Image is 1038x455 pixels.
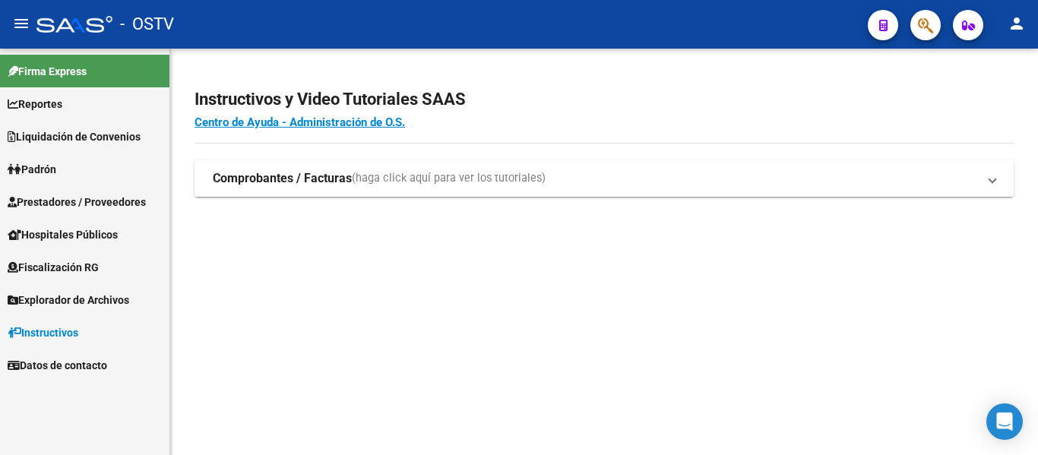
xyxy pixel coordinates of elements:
[8,324,78,341] span: Instructivos
[352,170,546,187] span: (haga click aquí para ver los tutoriales)
[8,128,141,145] span: Liquidación de Convenios
[8,194,146,210] span: Prestadores / Proveedores
[195,115,405,129] a: Centro de Ayuda - Administración de O.S.
[8,96,62,112] span: Reportes
[120,8,174,41] span: - OSTV
[8,226,118,243] span: Hospitales Públicos
[8,161,56,178] span: Padrón
[12,14,30,33] mat-icon: menu
[986,403,1023,440] div: Open Intercom Messenger
[8,63,87,80] span: Firma Express
[1008,14,1026,33] mat-icon: person
[8,357,107,374] span: Datos de contacto
[8,259,99,276] span: Fiscalización RG
[195,160,1014,197] mat-expansion-panel-header: Comprobantes / Facturas(haga click aquí para ver los tutoriales)
[213,170,352,187] strong: Comprobantes / Facturas
[8,292,129,308] span: Explorador de Archivos
[195,85,1014,114] h2: Instructivos y Video Tutoriales SAAS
